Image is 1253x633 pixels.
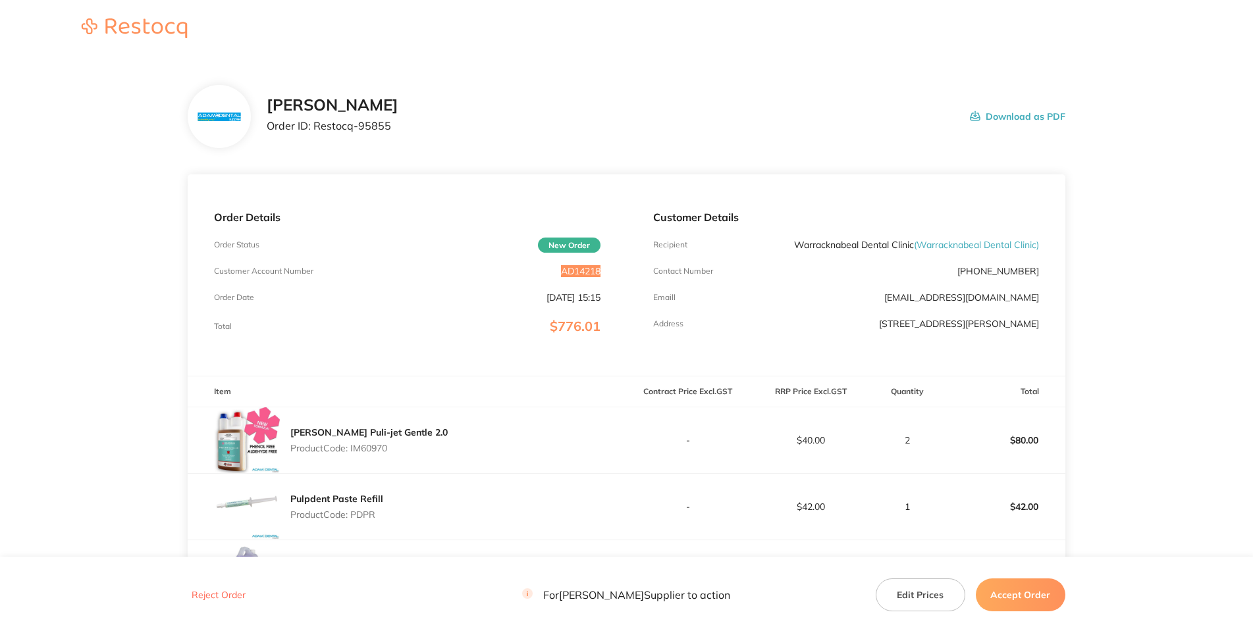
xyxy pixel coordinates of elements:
[749,376,872,407] th: RRP Price Excl. GST
[653,211,1039,223] p: Customer Details
[214,266,313,276] p: Customer Account Number
[750,435,871,445] p: $40.00
[214,240,259,249] p: Order Status
[198,113,241,121] img: N3hiYW42Mg
[214,474,280,540] img: MTM0N2UzMw
[750,501,871,512] p: $42.00
[884,291,1039,303] a: [EMAIL_ADDRESS][DOMAIN_NAME]
[547,292,600,303] p: [DATE] 15:15
[872,435,942,445] p: 2
[872,376,942,407] th: Quantity
[914,239,1039,251] span: ( Warracknabeal Dental Clinic )
[538,238,600,253] span: New Order
[653,240,687,249] p: Recipient
[290,509,383,520] p: Product Code: PDPR
[188,376,626,407] th: Item
[68,18,200,38] img: Restocq logo
[970,96,1065,137] button: Download as PDF
[214,293,254,302] p: Order Date
[522,589,730,601] p: For [PERSON_NAME] Supplier to action
[550,318,600,334] span: $776.01
[188,590,250,601] button: Reject Order
[879,318,1039,329] p: [STREET_ADDRESS][PERSON_NAME]
[627,435,749,445] p: -
[561,266,600,276] p: AD14218
[976,578,1065,611] button: Accept Order
[290,493,383,505] a: Pulpdent Paste Refill
[653,293,676,302] p: Emaill
[653,319,683,328] p: Address
[290,426,448,438] a: [PERSON_NAME] Puli-jet Gentle 2.0
[214,211,600,223] p: Order Details
[943,424,1065,456] p: $80.00
[68,18,200,40] a: Restocq logo
[876,578,965,611] button: Edit Prices
[794,240,1039,250] p: Warracknabeal Dental Clinic
[872,501,942,512] p: 1
[290,443,448,453] p: Product Code: IM60970
[627,376,749,407] th: Contract Price Excl. GST
[957,266,1039,276] p: [PHONE_NUMBER]
[943,491,1065,522] p: $42.00
[214,407,280,473] img: NmgyYTRldw
[267,96,398,114] h2: [PERSON_NAME]
[627,501,749,512] p: -
[653,266,713,276] p: Contact Number
[214,322,232,331] p: Total
[942,376,1065,407] th: Total
[267,120,398,132] p: Order ID: Restocq- 95855
[214,540,280,606] img: M284YXF4eQ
